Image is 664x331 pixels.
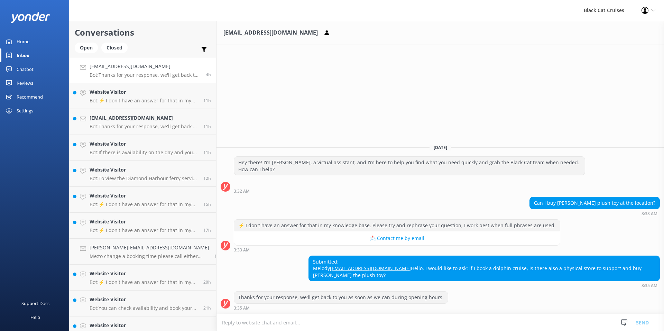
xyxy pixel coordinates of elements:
div: Closed [101,43,128,53]
p: Bot: You can check availability and book your Akaroa Nature Cruise online at [URL][DOMAIN_NAME]. [90,305,198,311]
h3: [EMAIL_ADDRESS][DOMAIN_NAME] [223,28,318,37]
h4: Website Visitor [90,88,198,96]
a: Open [75,44,101,51]
span: Sep 26 2025 02:41pm (UTC +12:00) Pacific/Auckland [203,227,211,233]
div: Help [30,310,40,324]
div: Sep 27 2025 03:35am (UTC +12:00) Pacific/Auckland [234,305,448,310]
span: Sep 26 2025 10:28am (UTC +12:00) Pacific/Auckland [203,305,211,311]
a: Website VisitorBot:⚡ I don't have an answer for that in my knowledge base. Please try and rephras... [70,265,216,291]
div: Support Docs [21,296,49,310]
a: Website VisitorBot:You can check availability and book your Akaroa Nature Cruise online at [URL][... [70,291,216,316]
p: Bot: If there is availability on the day and you meet the swimming requirements, it may be possib... [90,149,198,156]
div: Thanks for your response, we'll get back to you as soon as we can during opening hours. [234,292,448,303]
strong: 3:35 AM [234,306,250,310]
strong: 3:35 AM [642,284,657,288]
span: Sep 26 2025 09:04pm (UTC +12:00) Pacific/Auckland [203,123,211,129]
button: 📩 Contact me by email [234,231,560,245]
p: Bot: ⚡ I don't have an answer for that in my knowledge base. Please try and rephrase your questio... [90,227,198,233]
div: Sep 27 2025 03:35am (UTC +12:00) Pacific/Auckland [308,283,660,288]
span: Sep 26 2025 12:25pm (UTC +12:00) Pacific/Auckland [203,279,211,285]
h4: Website Visitor [90,166,198,174]
div: Sep 27 2025 03:33am (UTC +12:00) Pacific/Auckland [234,247,560,252]
div: ⚡ I don't have an answer for that in my knowledge base. Please try and rephrase your question, I ... [234,220,560,231]
strong: 3:32 AM [234,189,250,193]
strong: 3:33 AM [642,212,657,216]
h4: Website Visitor [90,218,198,226]
a: Website VisitorBot:⚡ I don't have an answer for that in my knowledge base. Please try and rephras... [70,213,216,239]
a: Closed [101,44,131,51]
span: [DATE] [430,145,451,150]
div: Sep 27 2025 03:33am (UTC +12:00) Pacific/Auckland [529,211,660,216]
a: Website VisitorBot:If there is availability on the day and you meet the swimming requirements, it... [70,135,216,161]
a: [PERSON_NAME][EMAIL_ADDRESS][DOMAIN_NAME]Me:to change a booking time please call either Lyttleton... [70,239,216,265]
a: [EMAIL_ADDRESS][DOMAIN_NAME]Bot:Thanks for your response, we'll get back to you as soon as we can... [70,109,216,135]
a: [EMAIL_ADDRESS][DOMAIN_NAME]Bot:Thanks for your response, we'll get back to you as soon as we can... [70,57,216,83]
span: Sep 26 2025 07:54pm (UTC +12:00) Pacific/Auckland [203,175,211,181]
h4: Website Visitor [90,140,198,148]
div: Settings [17,104,33,118]
p: Bot: ⚡ I don't have an answer for that in my knowledge base. Please try and rephrase your questio... [90,279,198,285]
span: Sep 26 2025 09:18pm (UTC +12:00) Pacific/Auckland [203,98,211,103]
div: Sep 27 2025 03:32am (UTC +12:00) Pacific/Auckland [234,189,585,193]
span: Sep 26 2025 08:34pm (UTC +12:00) Pacific/Auckland [203,149,211,155]
div: Home [17,35,29,48]
span: Sep 26 2025 05:00pm (UTC +12:00) Pacific/Auckland [203,201,211,207]
p: Bot: Thanks for your response, we'll get back to you as soon as we can during opening hours. [90,123,198,130]
span: Sep 26 2025 02:24pm (UTC +12:00) Pacific/Auckland [214,253,222,259]
img: yonder-white-logo.png [10,12,50,23]
a: Website VisitorBot:⚡ I don't have an answer for that in my knowledge base. Please try and rephras... [70,187,216,213]
div: Open [75,43,98,53]
p: Bot: To view the Diamond Harbour ferry service schedule, please visit [URL][DOMAIN_NAME]. [90,175,198,182]
a: Website VisitorBot:To view the Diamond Harbour ferry service schedule, please visit [URL][DOMAIN_... [70,161,216,187]
p: Bot: ⚡ I don't have an answer for that in my knowledge base. Please try and rephrase your questio... [90,201,198,208]
h4: [EMAIL_ADDRESS][DOMAIN_NAME] [90,114,198,122]
h4: Website Visitor [90,296,198,303]
a: [EMAIL_ADDRESS][DOMAIN_NAME] [330,265,411,272]
div: Inbox [17,48,29,62]
strong: 3:33 AM [234,248,250,252]
h4: [PERSON_NAME][EMAIL_ADDRESS][DOMAIN_NAME] [90,244,209,251]
h4: Website Visitor [90,322,198,329]
div: Recommend [17,90,43,104]
span: Sep 27 2025 03:35am (UTC +12:00) Pacific/Auckland [206,72,211,77]
div: Submitted: Melody Hello, I would like to ask: if I book a dolphin cruise, is there also a physica... [309,256,660,281]
h2: Conversations [75,26,211,39]
p: Bot: Thanks for your response, we'll get back to you as soon as we can during opening hours. [90,72,201,78]
h4: Website Visitor [90,192,198,200]
a: Website VisitorBot:⚡ I don't have an answer for that in my knowledge base. Please try and rephras... [70,83,216,109]
p: Bot: ⚡ I don't have an answer for that in my knowledge base. Please try and rephrase your questio... [90,98,198,104]
h4: Website Visitor [90,270,198,277]
div: Hey there! I'm [PERSON_NAME], a virtual assistant, and I'm here to help you find what you need qu... [234,157,585,175]
div: Can I buy [PERSON_NAME] plush toy at the location? [530,197,660,209]
div: Chatbot [17,62,34,76]
div: Reviews [17,76,33,90]
h4: [EMAIL_ADDRESS][DOMAIN_NAME] [90,63,201,70]
p: Me: to change a booking time please call either Lyttleton or Akaroa offices and speak to one of o... [90,253,209,259]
